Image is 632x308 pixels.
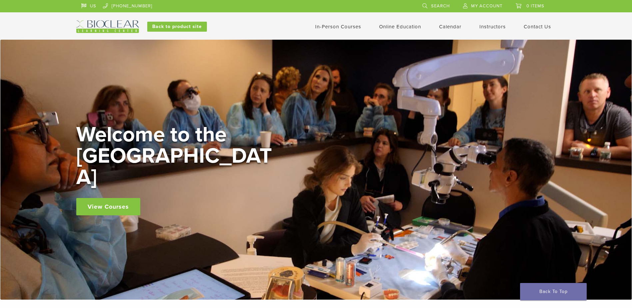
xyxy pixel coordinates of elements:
[76,124,276,188] h2: Welcome to the [GEOGRAPHIC_DATA]
[471,3,502,9] span: My Account
[479,24,506,30] a: Instructors
[315,24,361,30] a: In-Person Courses
[526,3,544,9] span: 0 items
[76,198,140,215] a: View Courses
[439,24,461,30] a: Calendar
[147,22,207,32] a: Back to product site
[431,3,450,9] span: Search
[76,20,139,33] img: Bioclear
[524,24,551,30] a: Contact Us
[520,283,587,300] a: Back To Top
[379,24,421,30] a: Online Education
